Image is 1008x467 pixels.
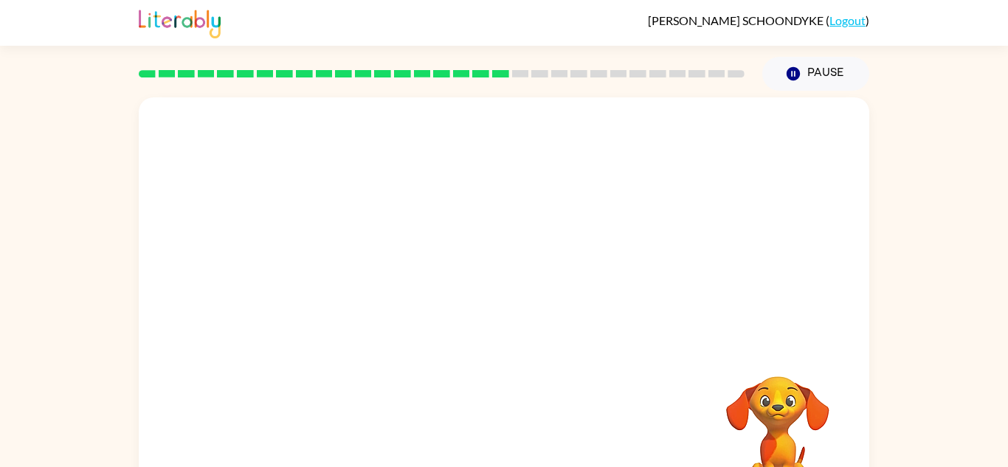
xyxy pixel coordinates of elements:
[829,13,866,27] a: Logout
[648,13,826,27] span: [PERSON_NAME] SCHOONDYKE
[648,13,869,27] div: ( )
[139,6,221,38] img: Literably
[762,57,869,91] button: Pause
